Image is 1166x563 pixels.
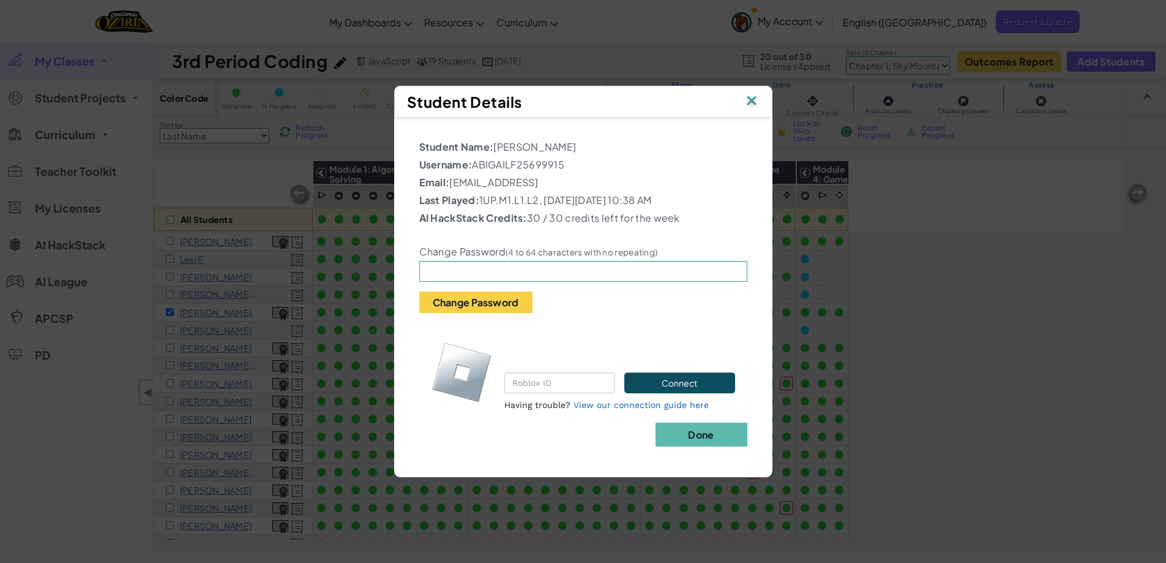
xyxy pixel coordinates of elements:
[419,140,494,153] b: Student Name:
[506,247,657,257] small: (4 to 64 characters with no repeating)
[419,211,527,224] b: AI HackStack Credits:
[419,175,747,190] p: [EMAIL_ADDRESS]
[656,423,747,447] button: Done
[419,246,658,258] label: Change Password
[688,428,714,441] b: Done
[419,157,747,172] p: ABIGAILF25699915
[419,292,533,313] button: Change Password
[419,193,747,208] p: 1UP.M1.L1.L2, [DATE][DATE] 10:38 AM
[407,93,522,111] span: Student Details
[419,194,480,206] b: Last Played:
[432,342,492,402] img: roblox-logo.svg
[419,176,450,189] b: Email:
[419,158,473,171] b: Username:
[419,140,747,154] p: [PERSON_NAME]
[419,211,747,225] p: 30 / 30 credits left for the week
[744,93,760,111] img: IconClose.svg
[574,400,709,410] a: View our connection guide here
[504,372,615,393] input: Roblox ID
[504,334,735,364] p: Connect the student's CodeCombat and Roblox accounts.
[504,400,570,410] span: Having trouble?
[624,372,734,393] button: Connect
